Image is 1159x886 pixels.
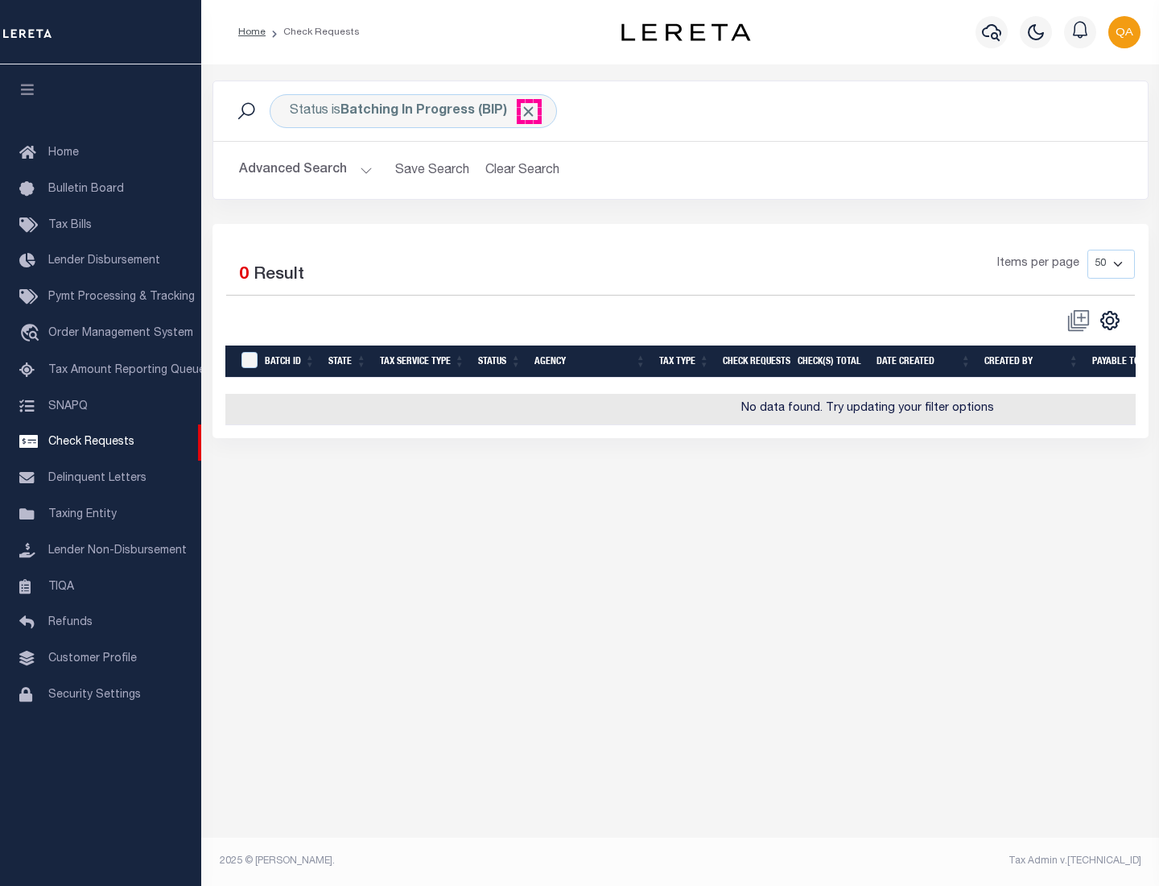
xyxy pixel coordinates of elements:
[239,267,249,284] span: 0
[48,220,92,231] span: Tax Bills
[48,147,79,159] span: Home
[870,346,978,379] th: Date Created: activate to sort column ascending
[48,473,146,484] span: Delinquent Letters
[528,346,653,379] th: Agency: activate to sort column ascending
[653,346,716,379] th: Tax Type: activate to sort column ascending
[48,437,134,448] span: Check Requests
[19,324,45,345] i: travel_explore
[270,94,557,128] div: Status is
[791,346,870,379] th: Check(s) Total
[520,103,537,120] span: Click to Remove
[48,365,205,376] span: Tax Amount Reporting Queue
[48,292,195,303] span: Pymt Processing & Tracking
[48,509,117,520] span: Taxing Entity
[978,346,1086,379] th: Created By: activate to sort column ascending
[48,328,193,339] span: Order Management System
[322,346,373,379] th: State: activate to sort column ascending
[373,346,472,379] th: Tax Service Type: activate to sort column ascending
[238,27,266,37] a: Home
[48,581,74,592] span: TIQA
[48,184,124,195] span: Bulletin Board
[258,346,322,379] th: Batch Id: activate to sort column ascending
[48,400,88,412] span: SNAPQ
[621,23,750,41] img: logo-dark.svg
[48,617,93,628] span: Refunds
[1108,16,1140,48] img: svg+xml;base64,PHN2ZyB4bWxucz0iaHR0cDovL3d3dy53My5vcmcvMjAwMC9zdmciIHBvaW50ZXItZXZlbnRzPSJub25lIi...
[254,263,304,288] label: Result
[208,854,681,868] div: 2025 © [PERSON_NAME].
[340,105,537,118] b: Batching In Progress (BIP)
[472,346,528,379] th: Status: activate to sort column ascending
[716,346,791,379] th: Check Requests
[48,545,187,557] span: Lender Non-Disbursement
[479,155,567,186] button: Clear Search
[266,25,360,39] li: Check Requests
[386,155,479,186] button: Save Search
[48,255,160,267] span: Lender Disbursement
[997,255,1079,273] span: Items per page
[48,689,141,701] span: Security Settings
[692,854,1141,868] div: Tax Admin v.[TECHNICAL_ID]
[239,155,373,186] button: Advanced Search
[48,653,137,664] span: Customer Profile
